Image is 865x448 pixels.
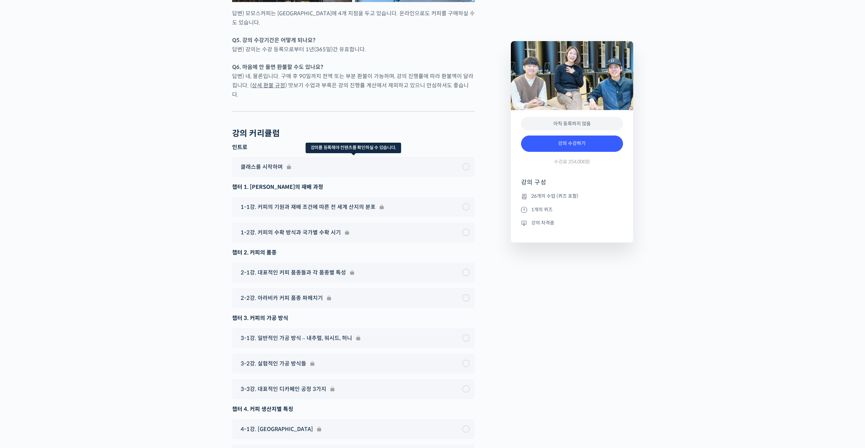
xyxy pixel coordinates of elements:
h2: 강의 커리큘럼 [232,129,280,139]
span: 홈 [21,226,25,231]
div: 챕터 4. 커피 생산지별 특징 [232,405,475,414]
li: 강의 자격증 [521,219,623,227]
h3: 인트로 [232,144,475,151]
div: 챕터 2. 커피의 품종 [232,248,475,257]
li: 1개의 퀴즈 [521,205,623,214]
span: 대화 [62,226,70,231]
span: 설정 [105,226,113,231]
span: 수강료 254,000원 [554,159,590,165]
div: 챕터 1. [PERSON_NAME]의 재배 과정 [232,182,475,192]
strong: Q6. 마음에 안 들면 환불할 수도 있나요? [232,64,323,71]
h4: 강의 구성 [521,178,623,192]
a: 상세 환불 규정 [252,82,285,89]
a: 홈 [2,215,45,232]
div: 아직 등록하지 않음 [521,117,623,131]
p: 답변) 모모스커피는 [GEOGRAPHIC_DATA]에 4개 지점을 두고 있습니다. 온라인으로도 커피를 구매하실 수도 있습니다. [232,9,475,27]
a: 강의 수강하기 [521,136,623,152]
div: 챕터 3. 커피의 가공 방식 [232,313,475,323]
li: 26개의 수업 (퀴즈 포함) [521,192,623,200]
a: 대화 [45,215,88,232]
a: 설정 [88,215,131,232]
strong: Q5. 강의 수강기간은 어떻게 되나요? [232,37,315,44]
p: 답변) 강의는 수강 등록으로부터 1년(365일)간 유효합니다. [232,36,475,54]
p: 답변) 네, 물론입니다. 구매 후 90일까지 전액 또는 부분 환불이 가능하며, 강의 진행률에 따라 환불액이 달라집니다. ( ) 맛보기 수업과 부록은 강의 진행률 계산에서 제외... [232,62,475,99]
